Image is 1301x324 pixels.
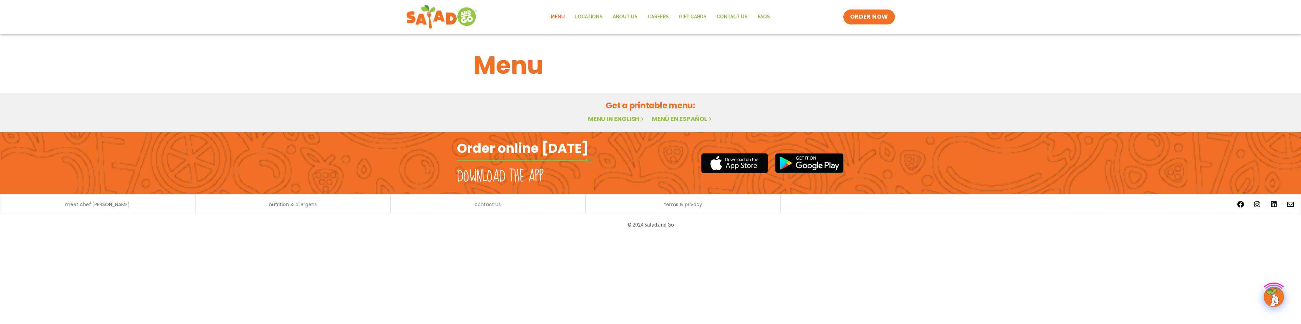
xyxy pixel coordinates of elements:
a: GIFT CARDS [674,9,712,25]
nav: Menu [546,9,775,25]
h2: Download the app [457,167,544,186]
a: FAQs [753,9,775,25]
h2: Get a printable menu: [474,100,827,111]
a: ORDER NOW [843,10,895,24]
p: © 2024 Salad and Go [460,220,841,229]
a: Careers [643,9,674,25]
a: Contact Us [712,9,753,25]
img: new-SAG-logo-768×292 [406,3,478,31]
img: appstore [701,152,768,174]
a: Menú en español [652,114,713,123]
a: Menu [546,9,570,25]
h2: Order online [DATE] [457,140,588,157]
a: Menu in English [588,114,645,123]
span: ORDER NOW [850,13,888,21]
a: terms & privacy [664,202,702,207]
a: About Us [608,9,643,25]
img: fork [457,159,593,162]
h1: Menu [474,47,827,84]
img: google_play [775,153,844,173]
a: Locations [570,9,608,25]
a: nutrition & allergens [269,202,317,207]
a: contact us [475,202,501,207]
a: meet chef [PERSON_NAME] [65,202,130,207]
